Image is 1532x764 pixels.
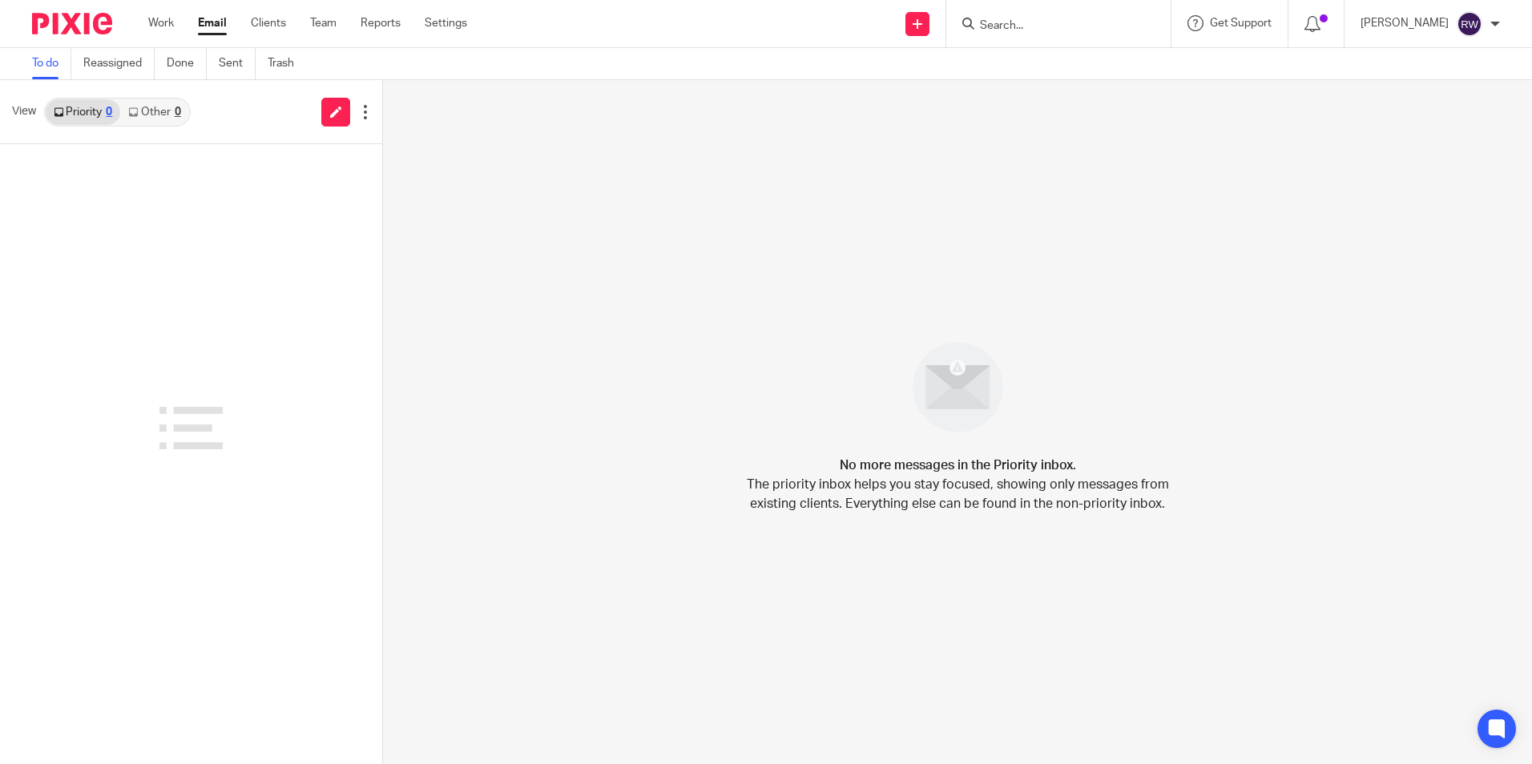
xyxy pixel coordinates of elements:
[425,15,467,31] a: Settings
[745,475,1170,513] p: The priority inbox helps you stay focused, showing only messages from existing clients. Everythin...
[1361,15,1449,31] p: [PERSON_NAME]
[219,48,256,79] a: Sent
[1210,18,1272,29] span: Get Support
[198,15,227,31] a: Email
[148,15,174,31] a: Work
[46,99,120,125] a: Priority0
[12,103,36,120] span: View
[32,13,112,34] img: Pixie
[361,15,401,31] a: Reports
[106,107,112,118] div: 0
[902,332,1014,443] img: image
[268,48,306,79] a: Trash
[251,15,286,31] a: Clients
[840,456,1076,475] h4: No more messages in the Priority inbox.
[83,48,155,79] a: Reassigned
[310,15,337,31] a: Team
[175,107,181,118] div: 0
[1457,11,1482,37] img: svg%3E
[120,99,188,125] a: Other0
[167,48,207,79] a: Done
[978,19,1123,34] input: Search
[32,48,71,79] a: To do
